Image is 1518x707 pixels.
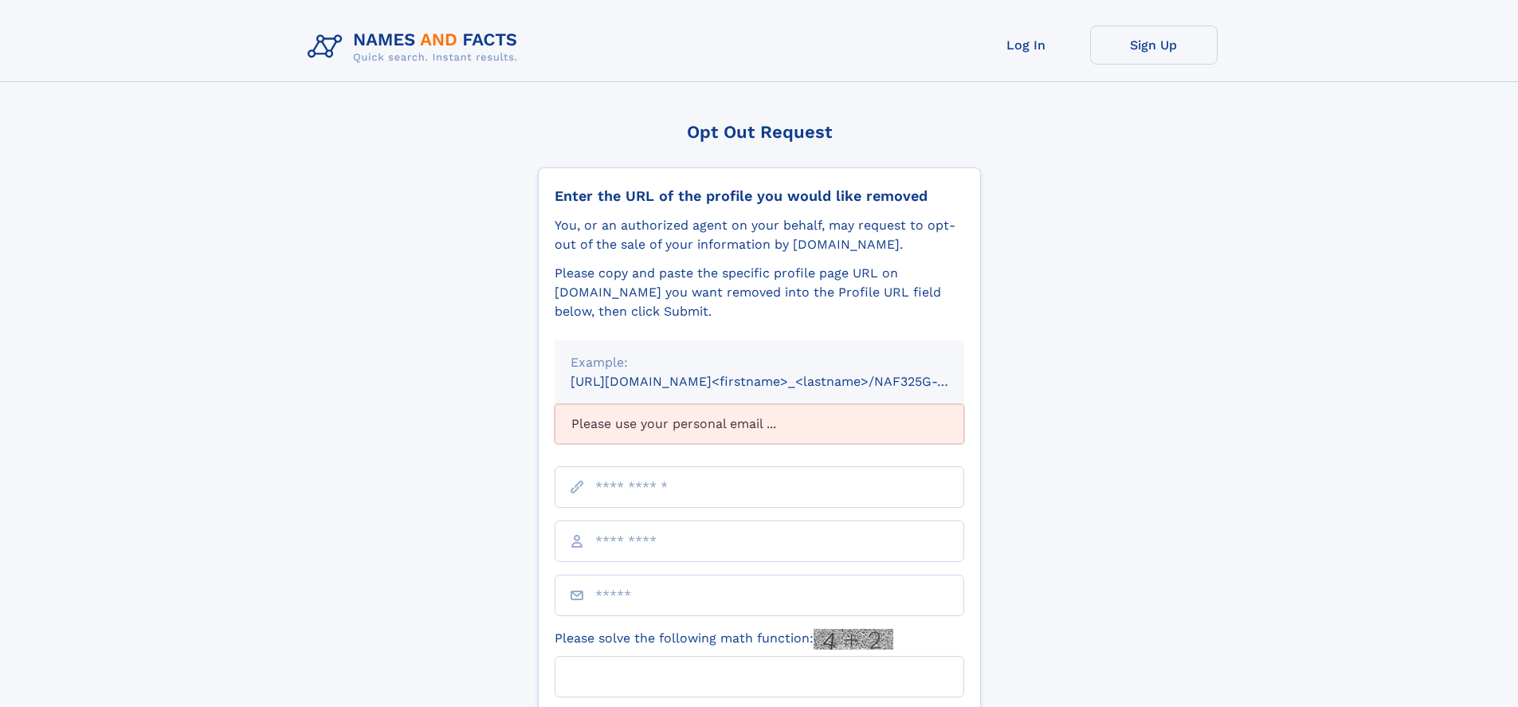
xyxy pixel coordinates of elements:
div: Please copy and paste the specific profile page URL on [DOMAIN_NAME] you want removed into the Pr... [555,264,964,321]
div: Please use your personal email ... [555,404,964,444]
div: Enter the URL of the profile you would like removed [555,187,964,205]
div: You, or an authorized agent on your behalf, may request to opt-out of the sale of your informatio... [555,216,964,254]
small: [URL][DOMAIN_NAME]<firstname>_<lastname>/NAF325G-xxxxxxxx [571,374,994,389]
a: Sign Up [1090,26,1218,65]
div: Example: [571,353,948,372]
label: Please solve the following math function: [555,629,893,650]
div: Opt Out Request [538,122,981,142]
a: Log In [963,26,1090,65]
img: Logo Names and Facts [301,26,531,69]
